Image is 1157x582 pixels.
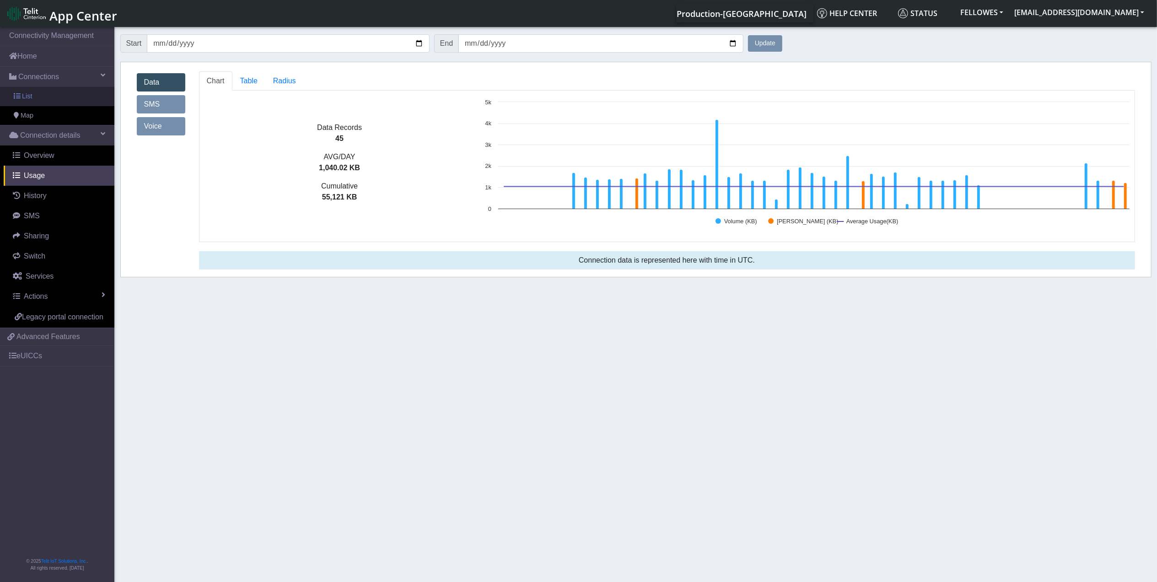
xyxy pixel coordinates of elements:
[240,77,258,85] span: Table
[199,122,480,133] p: Data Records
[4,206,114,226] a: SMS
[485,120,491,127] text: 4k
[24,232,49,240] span: Sharing
[1009,4,1150,21] button: [EMAIL_ADDRESS][DOMAIN_NAME]
[20,130,81,141] span: Connection details
[199,151,480,162] p: AVG/DAY
[16,331,80,342] span: Advanced Features
[748,35,782,52] button: Update
[4,246,114,266] a: Switch
[137,117,185,135] a: Voice
[199,133,480,144] p: 45
[41,559,87,564] a: Telit IoT Solutions, Inc.
[120,34,148,53] span: Start
[24,252,45,260] span: Switch
[846,218,899,225] text: Average Usage(KB)
[22,92,32,102] span: List
[817,8,827,18] img: knowledge.svg
[24,151,54,159] span: Overview
[4,186,114,206] a: History
[199,162,480,173] p: 1,040.02 KB
[199,251,1135,269] div: Connection data is represented here with time in UTC.
[18,71,59,82] span: Connections
[26,272,54,280] span: Services
[898,8,908,18] img: status.svg
[488,205,491,212] text: 0
[485,99,491,106] text: 5k
[22,313,103,321] span: Legacy portal connection
[24,292,48,300] span: Actions
[677,8,807,19] span: Production-[GEOGRAPHIC_DATA]
[777,218,838,225] text: [PERSON_NAME] (KB)
[24,172,45,179] span: Usage
[724,218,757,225] text: Volume (KB)
[676,4,806,22] a: Your current platform instance
[485,162,491,169] text: 2k
[434,34,459,53] span: End
[817,8,877,18] span: Help center
[894,4,955,22] a: Status
[199,181,480,192] p: Cumulative
[4,226,114,246] a: Sharing
[207,77,225,85] span: Chart
[21,111,33,121] span: Map
[24,192,47,199] span: History
[4,286,114,307] a: Actions
[898,8,937,18] span: Status
[7,4,116,23] a: App Center
[49,7,117,24] span: App Center
[24,212,40,220] span: SMS
[4,166,114,186] a: Usage
[485,141,491,148] text: 3k
[813,4,894,22] a: Help center
[137,73,185,92] a: Data
[199,192,480,203] p: 55,121 KB
[955,4,1009,21] button: FELLOWES
[485,184,491,191] text: 1k
[4,145,114,166] a: Overview
[7,6,46,21] img: logo-telit-cinterion-gw-new.png
[273,77,296,85] span: Radius
[199,71,1135,91] ul: Tabs
[4,266,114,286] a: Services
[137,95,185,113] a: SMS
